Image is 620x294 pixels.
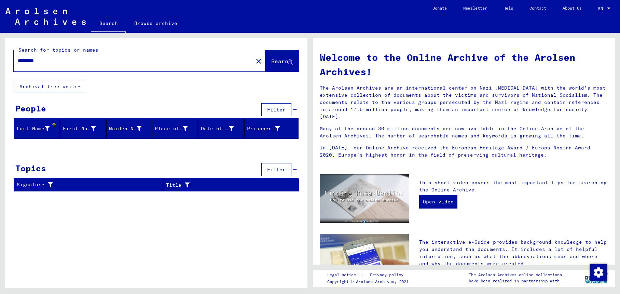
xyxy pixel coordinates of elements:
[265,50,299,71] button: Search
[14,80,86,93] button: Archival tree units
[152,119,198,138] mat-header-cell: Place of Birth
[590,264,607,281] img: Zustimmung ändern
[252,54,265,68] button: Clear
[63,125,96,132] div: First Name
[15,102,46,115] div: People
[327,279,412,285] p: Copyright © Arolsen Archives, 2021
[247,125,280,132] div: Prisoner #
[15,162,46,174] div: Topics
[201,125,234,132] div: Date of Birth
[201,123,244,134] div: Date of Birth
[244,119,298,138] mat-header-cell: Prisoner #
[166,182,282,189] div: Title
[320,234,409,294] img: eguide.jpg
[320,144,608,159] p: In [DATE], our Online Archive received the European Heritage Award / Europa Nostra Award 2020, Eu...
[17,181,154,188] div: Signature
[91,15,126,33] a: Search
[254,57,263,65] mat-icon: close
[106,119,152,138] mat-header-cell: Maiden Name
[63,123,106,134] div: First Name
[327,271,361,279] a: Legal notice
[109,123,152,134] div: Maiden Name
[109,125,142,132] div: Maiden Name
[155,125,188,132] div: Place of Birth
[320,50,608,79] h1: Welcome to the Online Archive of the Arolsen Archives!
[198,119,244,138] mat-header-cell: Date of Birth
[261,163,291,176] button: Filter
[17,125,50,132] div: Last Name
[469,278,562,284] p: have been realized in partnership with
[17,123,60,134] div: Last Name
[14,119,60,138] mat-header-cell: Last Name
[126,15,185,31] a: Browse archive
[271,58,292,65] span: Search
[60,119,106,138] mat-header-cell: First Name
[327,271,412,279] div: |
[320,125,608,139] p: Many of the around 30 million documents are now available in the Online Archive of the Arolsen Ar...
[18,47,98,53] mat-label: Search for topics or names
[166,179,290,190] div: Title
[267,107,286,113] span: Filter
[419,179,608,193] p: This short video covers the most important tips for searching the Online Archive.
[17,179,163,190] div: Signature
[5,8,86,25] img: Arolsen_neg.svg
[598,6,603,11] mat-select-trigger: EN
[469,272,562,278] p: The Arolsen Archives online collections
[155,123,198,134] div: Place of Birth
[247,123,290,134] div: Prisoner #
[261,103,291,116] button: Filter
[320,174,409,223] img: video.jpg
[364,271,412,279] a: Privacy policy
[320,84,608,120] p: The Arolsen Archives are an international center on Nazi [MEDICAL_DATA] with the world’s most ext...
[267,166,286,173] span: Filter
[419,239,608,267] p: The interactive e-Guide provides background knowledge to help you understand the documents. It in...
[419,195,457,209] a: Open video
[583,269,609,286] img: yv_logo.png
